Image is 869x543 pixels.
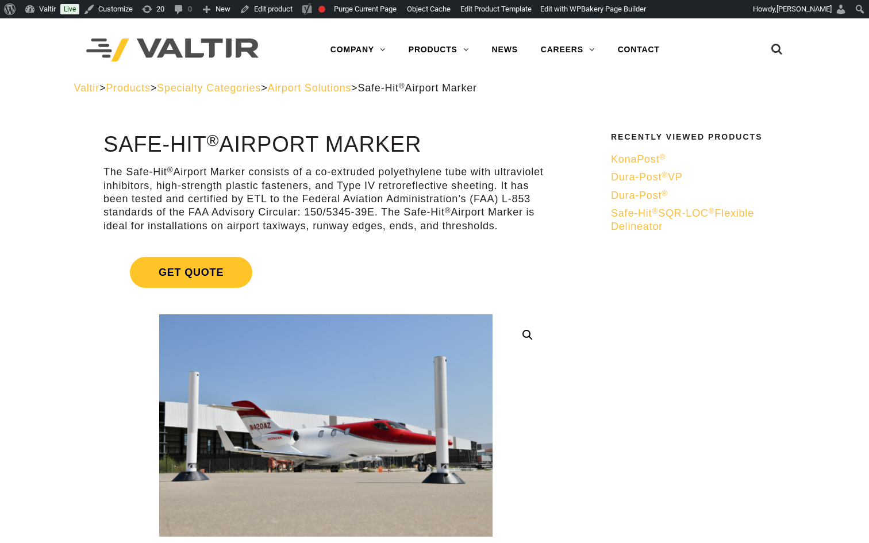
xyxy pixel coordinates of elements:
p: The Safe-Hit Airport Marker consists of a co-extruded polyethylene tube with ultraviolet inhibito... [103,165,548,233]
span: KonaPost [611,153,666,165]
img: Valtir [86,38,259,62]
div: > > > > [74,82,795,95]
a: CONTACT [606,38,671,61]
sup: ® [662,189,668,198]
sup: ® [652,207,658,215]
sup: ® [709,207,715,215]
a: Products [106,82,150,94]
sup: ® [399,82,405,90]
sup: ® [445,206,451,215]
sup: ® [167,165,174,174]
a: NEWS [480,38,529,61]
sup: ® [659,153,666,161]
sup: ® [207,131,220,149]
h1: Safe-Hit Airport Marker [103,133,548,157]
a: Safe-Hit®SQR-LOC®Flexible Delineator [611,207,788,234]
a: Get Quote [103,243,548,302]
span: Safe-Hit Airport Marker [357,82,476,94]
a: Dura-Post®VP [611,171,788,184]
h2: Recently Viewed Products [611,133,788,141]
a: PRODUCTS [397,38,480,61]
a: Live [60,4,79,14]
a: Valtir [74,82,99,94]
a: Specialty Categories [157,82,261,94]
div: Focus keyphrase not set [318,6,325,13]
span: Safe-Hit SQR-LOC Flexible Delineator [611,207,754,232]
span: Dura-Post [611,190,668,201]
sup: ® [662,171,668,179]
span: Get Quote [130,257,252,288]
a: 🔍 [517,325,538,345]
span: Dura-Post VP [611,171,683,183]
span: [PERSON_NAME] [776,5,832,13]
a: COMPANY [319,38,397,61]
a: KonaPost® [611,153,788,166]
a: Dura-Post® [611,189,788,202]
a: Airport Solutions [267,82,351,94]
a: CAREERS [529,38,606,61]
